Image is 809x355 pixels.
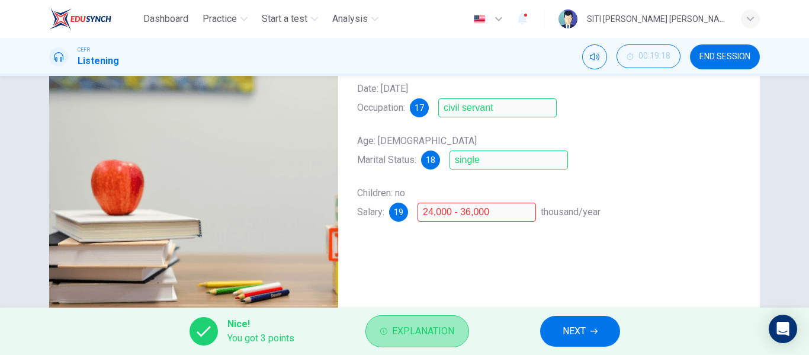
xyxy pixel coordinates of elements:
[257,8,323,30] button: Start a test
[558,9,577,28] img: Profile picture
[472,15,487,24] img: en
[415,104,424,112] span: 17
[690,44,760,69] button: END SESSION
[262,12,307,26] span: Start a test
[541,206,601,218] span: thousand/year
[49,7,111,31] img: EduSynch logo
[143,12,188,26] span: Dashboard
[227,317,294,331] span: Nice!
[617,44,680,68] button: 00:19:18
[139,8,193,30] button: Dashboard
[227,331,294,346] span: You got 3 points
[450,151,568,169] input: single
[699,52,750,62] span: END SESSION
[426,156,435,164] span: 18
[769,315,797,343] div: Open Intercom Messenger
[438,98,557,117] input: civil servant
[78,46,90,54] span: CEFR
[328,8,383,30] button: Analysis
[203,12,237,26] span: Practice
[78,54,119,68] h1: Listening
[392,323,454,340] span: Explanation
[357,83,408,113] span: Date: [DATE] Occupation:
[638,52,670,61] span: 00:19:18
[198,8,252,30] button: Practice
[617,44,680,69] div: Hide
[49,7,139,31] a: EduSynch logo
[587,12,727,26] div: SITI [PERSON_NAME] [PERSON_NAME]
[49,41,338,330] img: Research
[582,44,607,69] div: Mute
[357,135,477,165] span: Age: [DEMOGRAPHIC_DATA] Marital Status:
[540,316,620,347] button: NEXT
[394,208,403,216] span: 19
[365,315,469,347] button: Explanation
[357,187,405,218] span: Children: no Salary:
[418,203,536,222] input: 24-36; 24 - 36; 24 to 36;
[332,12,368,26] span: Analysis
[563,323,586,340] span: NEXT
